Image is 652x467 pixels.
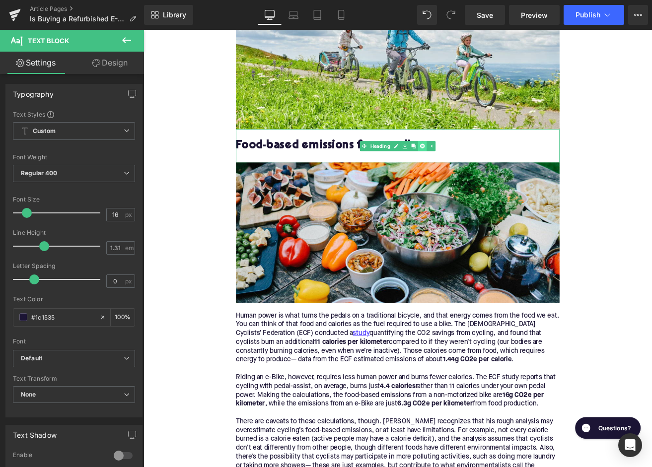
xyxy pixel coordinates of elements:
[30,15,125,23] span: Is Buying a Refurbished E-Bike More Sustainable Than Purchasing New?
[21,354,42,363] i: Default
[163,10,186,19] span: Library
[324,132,335,143] a: Delete Element
[28,37,69,45] span: Text Block
[304,132,314,143] a: Save element
[305,5,329,25] a: Tablet
[13,375,135,382] div: Text Transform
[13,154,135,161] div: Font Weight
[31,312,95,323] input: Color
[13,338,135,345] div: Font
[202,365,290,373] strong: 11 calories per kilometer
[13,263,135,269] div: Letter Spacing
[247,354,267,364] a: study
[125,211,134,218] span: px
[280,417,321,425] strong: 4.4 calories
[314,132,325,143] a: Clone Element
[125,278,134,284] span: px
[21,169,58,177] b: Regular 400
[111,309,135,326] div: %
[509,5,560,25] a: Preview
[5,3,82,29] button: Gorgias live chat
[144,5,193,25] a: New Library
[13,196,135,203] div: Font Size
[109,157,492,323] img: Food on table
[329,5,353,25] a: Mobile
[521,10,548,20] span: Preview
[576,11,600,19] span: Publish
[618,433,642,457] div: Open Intercom Messenger
[125,245,134,251] span: em
[258,5,282,25] a: Desktop
[354,386,435,394] strong: 1.44g CO2e per calorie
[564,5,624,25] button: Publish
[335,132,345,143] a: Expand / Collapse
[33,127,56,135] b: Custom
[109,130,492,145] h2: Food-based emissions from cycling
[13,451,104,462] div: Enable
[417,5,437,25] button: Undo
[300,438,389,446] strong: 6.3g CO2e per kilometer
[32,11,71,21] h2: Questions?
[13,296,135,303] div: Text Color
[282,5,305,25] a: Laptop
[13,110,135,118] div: Text Styles
[266,132,293,143] span: Heading
[477,10,493,20] span: Save
[628,5,648,25] button: More
[13,84,54,98] div: Typography
[441,5,461,25] button: Redo
[13,229,135,236] div: Line Height
[30,5,144,13] a: Article Pages
[21,391,36,398] b: None
[74,52,146,74] a: Design
[13,425,57,439] div: Text Shadow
